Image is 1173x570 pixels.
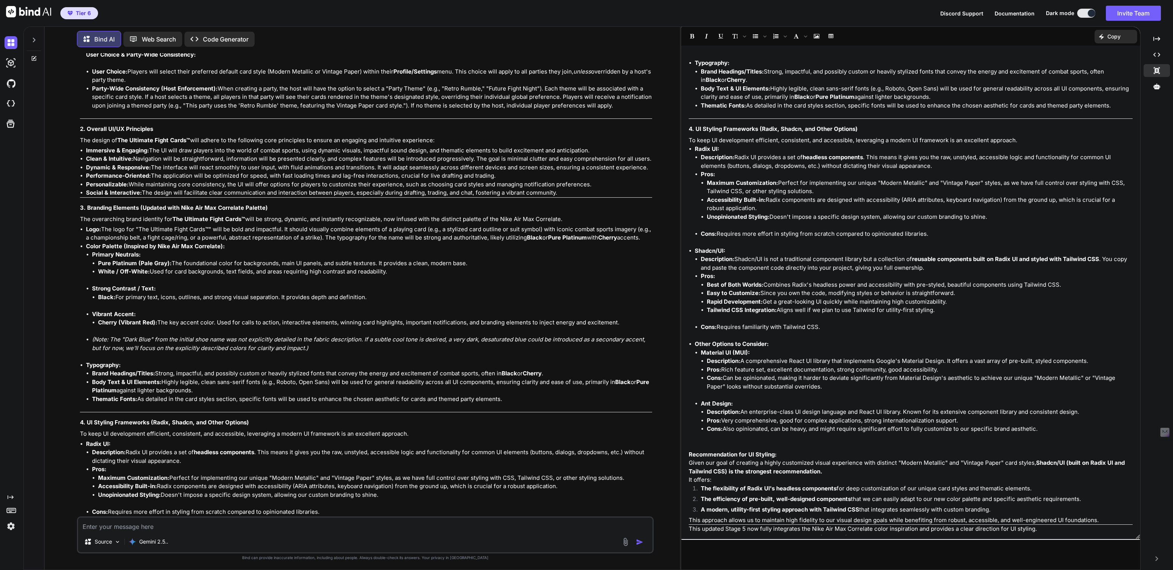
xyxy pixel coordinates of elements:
[92,68,127,75] strong: User Choice:
[98,293,653,302] li: For primary text, icons, outlines, and strong visual separation. It provides depth and definition.
[621,538,630,546] img: attachment
[707,213,769,220] strong: Unopinionated Styling:
[689,451,777,458] strong: Recommendation for UI Styling:
[172,215,245,223] strong: The Ultimate Fight Cards™
[80,430,653,438] p: To keep UI development efficient, consistent, and accessible, leveraging a modern UI framework is...
[98,293,115,301] strong: Black:
[92,251,141,258] strong: Primary Neutrals:
[92,448,653,465] li: Radix UI provides a set of . This means it gives you the raw, unstyled, accessible logic and func...
[707,281,1133,289] li: Combines Radix's headless power and accessibility with pre-styled, beautiful components using Tai...
[701,230,717,237] strong: Cons:
[60,7,98,19] button: premiumTier 6
[92,336,647,352] em: (Note: The "Dark Blue" from the initial shoe name was not explicitly detailed in the fabric descr...
[86,51,196,58] strong: User Choice & Party-Wide Consistency:
[695,340,769,347] strong: Other Options to Consider:
[706,76,721,83] strong: Black
[707,289,760,297] strong: Easy to Customize:
[707,357,740,364] strong: Description:
[995,10,1035,17] span: Documentation
[707,306,1133,315] li: Aligns well if we plan to use Tailwind for utility-first styling.
[701,154,734,161] strong: Description:
[80,125,153,132] strong: 2. Overall UI/UX Principles
[86,147,149,154] strong: Immersive & Engaging:
[636,538,643,546] img: icon
[1106,6,1161,21] button: Invite Team
[86,225,653,242] li: The logo for "The Ultimate Fight Cards™" will be bold and impactful. It should visually combine e...
[98,482,653,491] li: Radix components are designed with accessibility (ARIA attributes, keyboard navigation) from the ...
[707,366,721,373] strong: Pros:
[707,306,777,313] strong: Tailwind CSS Integration:
[86,164,151,171] strong: Dynamic & Responsive:
[695,59,729,66] strong: Typography:
[707,179,1133,196] li: Perfect for implementing our unique "Modern Metallic" and "Vintage Paper" styles, as we have full...
[194,449,254,456] strong: headless components
[80,419,249,426] strong: 4. UI Styling Frameworks (Radix, Shadcn, and Other Options)
[701,323,1133,332] li: Requires familiarity with Tailwind CSS.
[92,449,126,456] strong: Description:
[98,260,172,267] strong: Pure Platinum (Pale Gray):
[701,85,770,92] strong: Body Text & UI Elements:
[824,30,838,43] span: Insert table
[86,172,653,180] li: The application will be optimized for speed, with fast loading times and lag-free interactions, c...
[92,85,653,110] li: When creating a party, the host will have the option to select a "Party Theme" (e.g., "Retro Rumb...
[695,505,1133,516] li: that integrates seamlessly with custom branding.
[6,6,51,17] img: Bind AI
[80,204,268,211] strong: 3. Branding Elements (Updated with Nike Air Max Correlate Palette)
[92,466,106,473] strong: Pros:
[707,298,763,305] strong: Rapid Development:
[86,243,225,250] strong: Color Palette (Inspired by Nike Air Max Correlate):
[707,416,1133,425] li: Very comprehensive, good for complex applications, strong internationalization support.
[689,476,1133,484] p: It offers:
[701,68,764,75] strong: Brand Headings/Titles:
[685,30,699,43] span: Bold
[707,196,1133,213] li: Radix components are designed with accessibility (ARIA attributes, keyboard navigation) from the ...
[727,76,746,83] strong: Cherry
[98,268,150,275] strong: White / Off-White:
[98,482,157,490] strong: Accessibility Built-in:
[5,36,17,49] img: darkChat
[523,370,542,377] strong: Cherry
[714,30,728,43] span: Underline
[815,93,854,100] strong: Pure Platinum
[5,97,17,110] img: cloudideIcon
[98,474,653,482] li: Perfect for implementing our unique "Modern Metallic" and "Vintage Paper" styles, as we have full...
[80,215,653,224] p: The overarching brand identity for will be strong, dynamic, and instantly recognizable, now infus...
[707,289,1133,298] li: Since you own the code, modifying styles or behavior is straightforward.
[5,77,17,90] img: githubDark
[707,417,721,424] strong: Pros:
[92,285,156,292] strong: Strong Contrast / Text:
[695,495,1133,505] li: that we can easily adapt to our new color palette and specific aesthetic requirements.
[393,68,437,75] strong: Profile/Settings
[92,310,136,318] strong: Vibrant Accent:
[92,395,653,404] li: As detailed in the card styles section, specific fonts will be used to enhance the chosen aesthet...
[98,491,653,499] li: Doesn't impose a specific design system, allowing our custom branding to shine.
[573,68,591,75] em: unless
[701,230,1133,238] li: Requires more effort in styling from scratch compared to opinionated libraries.
[689,533,1133,542] p: What's next? Shall we proceed to or another area?
[940,10,983,17] span: Discord Support
[80,136,653,145] p: The design of will adhere to the following core principles to ensure an engaging and intuitive ex...
[86,189,142,196] strong: Social & Interactive:
[707,374,1133,391] li: Can be opinionated, making it harder to deviate significantly from Material Design's aesthetic to...
[707,281,763,288] strong: Best of Both Worlds:
[707,298,1133,306] li: Get a great-looking UI quickly while maintaining high customizability.
[86,189,653,197] li: The design will facilitate clear communication and interaction between players, especially during...
[803,154,863,161] strong: headless components
[707,196,766,203] strong: Accessibility Built-in:
[86,226,101,233] strong: Logo:
[700,30,713,43] span: Italic
[598,234,617,241] strong: Cherry
[689,459,1125,475] strong: Shadcn/UI (built on Radix UI and Tailwind CSS) is the strongest recommendation.
[98,259,653,268] li: The foundational color for backgrounds, main UI panels, and subtle textures. It provides a clean,...
[95,538,112,545] p: Source
[92,395,137,403] strong: Thematic Fonts:
[789,30,809,43] span: Font family
[707,179,778,186] strong: Maximum Customization:
[940,9,983,17] button: Discord Support
[749,30,768,43] span: Insert Unordered List
[707,357,1133,366] li: A comprehensive React UI library that implements Google's Material Design. It offers a vast array...
[92,508,108,515] strong: Cons:
[689,525,1133,533] p: This updated Stage 5 now fully integrates the Nike Air Max Correlate color inspiration and provid...
[707,366,1133,374] li: Rich feature set, excellent documentation, strong community, good accessibility.
[86,155,653,163] li: Navigation will be straightforward, information will be presented clearly, and complex features w...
